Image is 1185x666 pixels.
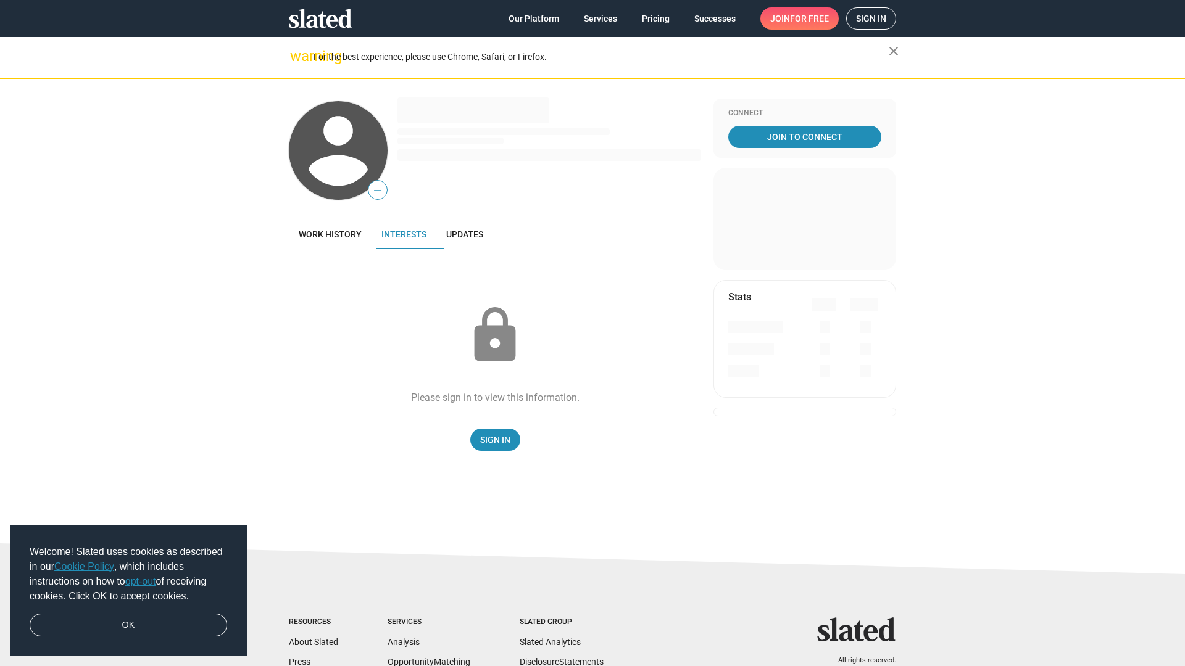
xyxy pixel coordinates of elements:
span: Welcome! Slated uses cookies as described in our , which includes instructions on how to of recei... [30,545,227,604]
a: Joinfor free [760,7,839,30]
a: Interests [372,220,436,249]
div: Services [388,617,470,627]
div: Please sign in to view this information. [411,391,580,404]
span: for free [790,7,829,30]
a: Services [574,7,627,30]
span: Services [584,7,617,30]
div: Slated Group [520,617,604,627]
span: Work history [299,229,362,239]
span: Join To Connect [731,126,879,148]
span: Interests [381,229,426,239]
div: For the best experience, please use Chrome, Safari, or Firefox. [314,49,889,65]
mat-icon: lock [464,305,526,366]
mat-card-title: Stats [728,290,751,303]
a: Slated Analytics [520,637,581,647]
a: Join To Connect [728,126,881,148]
span: Join [770,7,829,30]
div: cookieconsent [10,525,247,657]
mat-icon: warning [290,49,305,64]
a: Sign In [470,429,520,451]
a: Updates [436,220,493,249]
a: Sign in [846,7,896,30]
a: About Slated [289,637,338,647]
span: Sign in [856,8,886,29]
a: Our Platform [499,7,569,30]
a: Work history [289,220,372,249]
a: opt-out [125,576,156,586]
a: Analysis [388,637,420,647]
div: Connect [728,109,881,118]
a: Cookie Policy [54,561,114,572]
a: dismiss cookie message [30,614,227,637]
a: Successes [684,7,746,30]
a: Pricing [632,7,680,30]
span: — [368,183,387,199]
span: Our Platform [509,7,559,30]
mat-icon: close [886,44,901,59]
div: Resources [289,617,338,627]
span: Updates [446,229,483,239]
span: Successes [694,7,736,30]
span: Sign In [480,429,510,451]
span: Pricing [642,7,670,30]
